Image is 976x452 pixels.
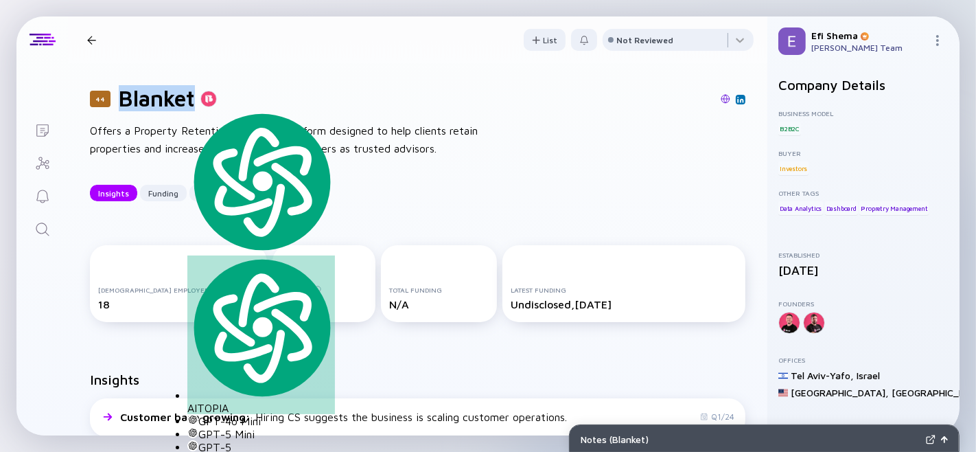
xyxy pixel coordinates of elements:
a: Reminders [16,179,68,212]
div: [DEMOGRAPHIC_DATA] Employees [98,286,259,294]
div: N/A [389,298,489,310]
div: Buyer [778,149,949,157]
div: Tel Aviv-Yafo , [791,370,854,381]
img: gpt-black.svg [187,427,198,438]
div: Insights [90,183,137,204]
div: Notes ( Blanket ) [581,433,920,445]
div: Not Reviewed [616,35,673,45]
img: Efi Profile Picture [778,27,806,55]
div: Other Tags [778,189,949,197]
img: Israel Flag [778,371,788,381]
div: GPT-4o Mini [187,414,335,427]
img: United States Flag [778,388,788,398]
h1: Blanket [119,85,195,111]
div: B2B2C [778,122,801,135]
a: Search [16,212,68,245]
div: Funding [140,183,187,204]
div: 44 [90,91,111,107]
div: Hiring CS suggests the business is scaling customer operations. [120,411,567,423]
a: Lists [16,113,68,146]
a: Investor Map [16,146,68,179]
div: Q1/24 [700,411,734,422]
div: Propretry Management [859,201,929,215]
button: Funding [140,185,187,201]
div: AITOPIA [187,256,335,414]
div: Israel [857,370,880,381]
div: Offices [778,356,949,364]
div: Investors [778,161,809,175]
button: List [524,29,566,51]
div: Established [778,251,949,259]
div: Founders [778,300,949,308]
h2: Company Details [778,77,949,93]
div: GPT-5 Mini [187,427,335,440]
img: logo.svg [187,110,335,253]
img: Open Notes [941,436,948,443]
div: [PERSON_NAME] Team [811,43,927,53]
div: Dashboard [825,201,858,215]
span: Customer base growing : [120,411,253,423]
img: Blanket Linkedin Page [737,96,744,103]
button: Insights [90,185,137,201]
div: [GEOGRAPHIC_DATA] , [791,387,889,398]
div: [DATE] [778,263,949,278]
h2: Insights [90,372,139,387]
div: Latest Funding [511,286,737,294]
div: 18 [98,298,259,310]
img: gpt-black.svg [187,414,198,425]
div: Undisclosed, [DATE] [511,298,737,310]
div: Total Funding [389,286,489,294]
img: Menu [932,35,943,46]
div: Offers a Property Retention & Growth Platform designed to help clients retain properties and incr... [90,122,529,157]
div: Business Model [778,109,949,117]
img: logo.svg [187,256,335,399]
img: gpt-black.svg [187,440,198,451]
div: Data Analytics [778,201,823,215]
img: Blanket Website [721,94,730,104]
div: List [524,30,566,51]
div: Efi Shema [811,30,927,41]
img: Expand Notes [926,435,936,444]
